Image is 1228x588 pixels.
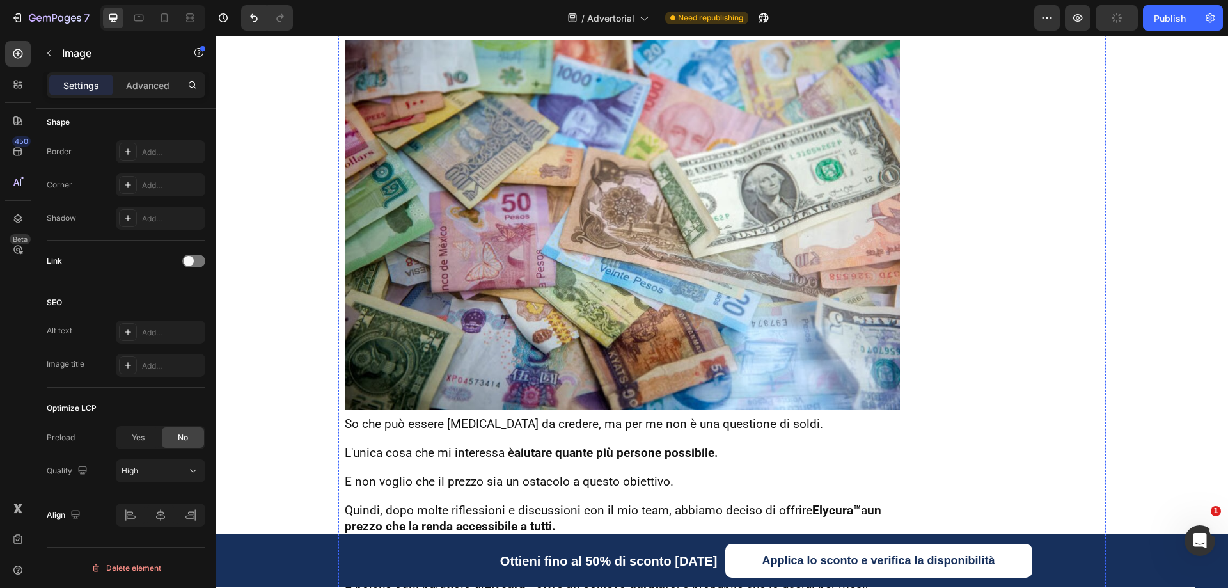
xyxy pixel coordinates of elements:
[47,507,83,524] div: Align
[47,146,72,157] div: Border
[132,432,145,443] span: Yes
[91,560,161,576] div: Delete element
[597,467,645,482] strong: Elycura™
[178,432,188,443] span: No
[47,463,90,480] div: Quality
[47,179,72,191] div: Corner
[47,558,205,578] button: Delete element
[47,325,72,337] div: Alt text
[116,459,205,482] button: High
[142,213,202,225] div: Add...
[142,180,202,191] div: Add...
[63,79,99,92] p: Settings
[1143,5,1197,31] button: Publish
[10,234,31,244] div: Beta
[285,518,502,532] span: Ottieni fino al 50% di sconto [DATE]
[142,360,202,372] div: Add...
[47,212,76,224] div: Shadow
[12,136,31,147] div: 450
[5,5,95,31] button: 7
[47,297,62,308] div: SEO
[678,12,743,24] span: Need republishing
[241,5,293,31] div: Undo/Redo
[142,147,202,158] div: Add...
[122,466,138,475] span: High
[47,358,84,370] div: Image title
[62,45,171,61] p: Image
[1154,12,1186,25] div: Publish
[129,467,666,498] span: Quindi, dopo molte riflessioni e discussioni con il mio team, abbiamo deciso di offrire a
[142,327,202,338] div: Add...
[299,409,503,424] strong: aiutare quante più persone possibile.
[47,402,97,414] div: Optimize LCP
[84,10,90,26] p: 7
[47,116,70,128] div: Shape
[129,438,458,453] span: E non voglio che il prezzo sia un ostacolo a questo obiettivo.
[587,12,634,25] span: Advertorial
[126,79,169,92] p: Advanced
[47,432,75,443] div: Preload
[510,508,817,543] a: Applica lo sconto e verifica la disponibilità
[216,36,1228,588] iframe: Design area
[581,12,585,25] span: /
[546,518,779,531] span: Applica lo sconto e verifica la disponibilità
[1211,506,1221,516] span: 1
[1185,525,1215,556] iframe: Intercom live chat
[47,255,62,267] div: Link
